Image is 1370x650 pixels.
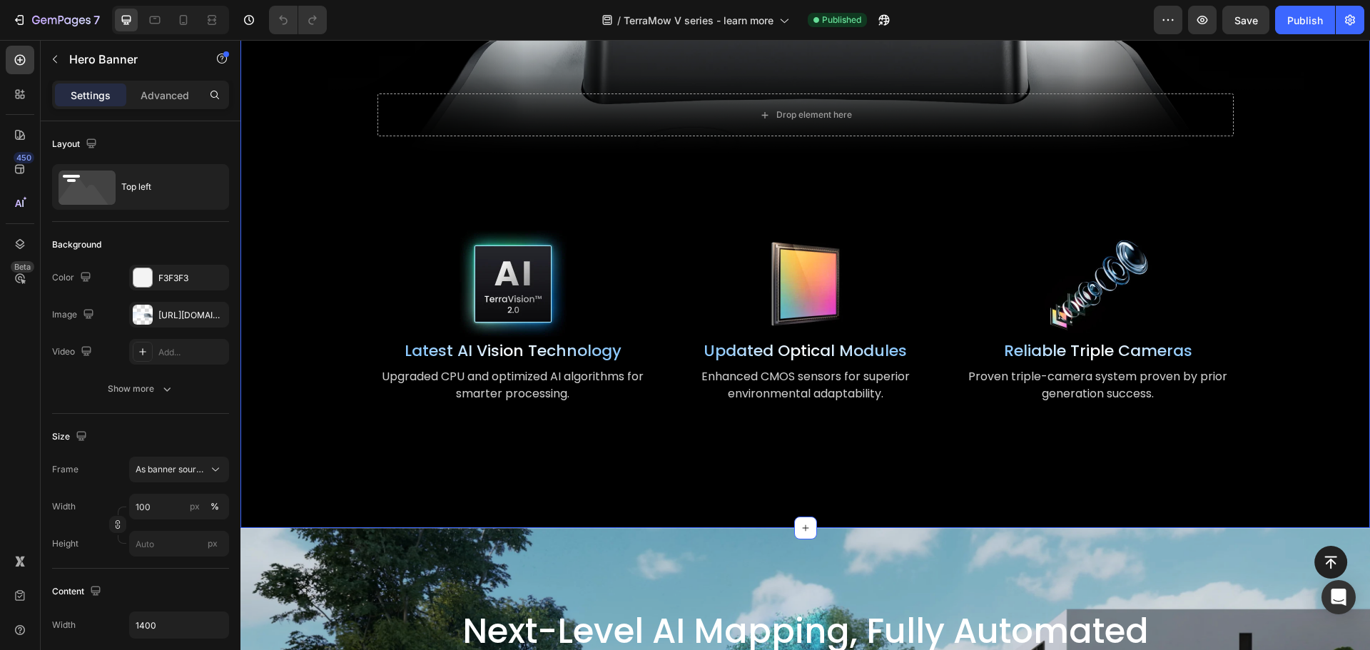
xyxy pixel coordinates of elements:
div: Width [52,619,76,631]
div: Drop element here [536,69,612,81]
label: Width [52,500,76,513]
p: Upgraded CPU and optimized AI algorithms for smarter processing. [138,328,407,362]
p: Proven triple-camera system proven by prior generation success. [724,328,992,362]
div: Keywords by Traffic [158,84,240,93]
div: Layout [52,135,100,154]
div: Beta [11,261,34,273]
button: Save [1222,6,1269,34]
input: px% [129,494,229,519]
button: % [186,498,203,515]
div: % [210,500,219,513]
p: Hero Banner [69,51,191,68]
div: Domain Overview [54,84,128,93]
img: tab_keywords_by_traffic_grey.svg [142,83,153,94]
img: logo_orange.svg [23,23,34,34]
div: Color [52,268,94,288]
div: Undo/Redo [269,6,327,34]
div: Add... [158,346,225,359]
div: Publish [1287,13,1323,28]
img: triple-camera_system.webp [804,191,911,298]
iframe: To enrich screen reader interactions, please activate Accessibility in Grammarly extension settings [240,40,1370,650]
button: Show more [52,376,229,402]
img: optical_hardware.webp [512,191,619,298]
div: F3F3F3 [158,272,225,285]
p: 7 [93,11,100,29]
img: website_grey.svg [23,37,34,49]
button: As banner source [129,457,229,482]
input: Auto [130,612,228,638]
div: Show more [108,382,174,396]
h3: Updated Optical Modules [430,298,701,324]
span: As banner source [136,463,205,476]
h3: Latest AI Vision Technology [137,298,408,324]
p: Settings [71,88,111,103]
h3: Reliable Triple Cameras [722,298,993,324]
div: Top left [121,171,208,203]
span: TerraMow V series - learn more [624,13,773,28]
div: px [190,500,200,513]
img: tab_domain_overview_orange.svg [39,83,50,94]
button: 7 [6,6,106,34]
div: 450 [14,152,34,163]
div: [URL][DOMAIN_NAME] [158,309,225,322]
div: Domain: [DOMAIN_NAME] [37,37,157,49]
span: Save [1234,14,1258,26]
div: Image [52,305,97,325]
div: Content [52,582,104,601]
input: px [129,531,229,557]
button: px [206,498,223,515]
div: Open Intercom Messenger [1321,580,1356,614]
span: / [617,13,621,28]
div: Video [52,342,95,362]
label: Height [52,537,78,550]
span: px [208,538,218,549]
span: Published [822,14,861,26]
label: Frame [52,463,78,476]
div: v 4.0.25 [40,23,70,34]
p: Advanced [141,88,189,103]
p: Enhanced CMOS sensors for superior environmental adaptability. [431,328,699,362]
div: Size [52,427,90,447]
div: Background [52,238,101,251]
img: AI_vision_camera.webp [219,191,326,298]
button: Publish [1275,6,1335,34]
